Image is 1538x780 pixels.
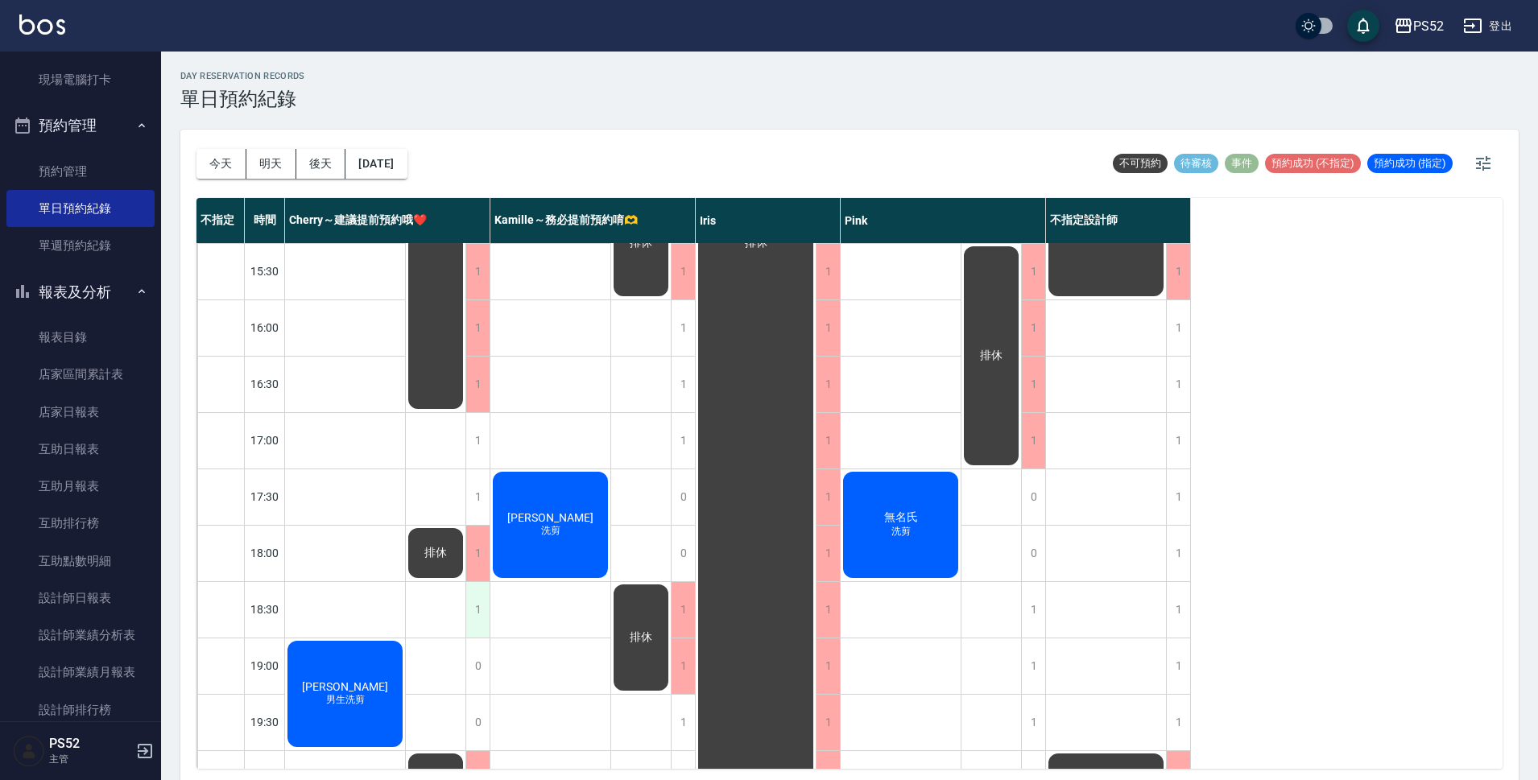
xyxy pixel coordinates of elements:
div: 1 [465,526,490,581]
div: 1 [1166,413,1190,468]
button: save [1347,10,1379,42]
div: 1 [1021,695,1045,750]
span: 洗剪 [538,524,564,538]
a: 報表目錄 [6,319,155,356]
span: 排休 [421,546,450,560]
div: 19:30 [245,694,285,750]
span: [PERSON_NAME] [504,511,597,524]
a: 互助月報表 [6,468,155,505]
a: 現場電腦打卡 [6,61,155,98]
div: 18:30 [245,581,285,638]
div: Iris [696,198,841,243]
a: 設計師日報表 [6,580,155,617]
a: 設計師業績月報表 [6,654,155,691]
div: 1 [671,413,695,468]
div: 1 [1166,638,1190,694]
div: 1 [816,413,840,468]
div: 1 [816,469,840,525]
div: Kamille～務必提前預約唷🫶 [490,198,696,243]
span: 不可預約 [1113,156,1168,171]
img: Logo [19,14,65,35]
div: 1 [1021,244,1045,299]
div: 1 [465,582,490,638]
a: 互助點數明細 [6,543,155,580]
h5: PS52 [49,736,131,752]
div: 0 [1021,469,1045,525]
span: 排休 [977,349,1006,363]
div: 1 [816,357,840,412]
div: 1 [465,469,490,525]
div: 16:00 [245,299,285,356]
span: 排休 [742,236,771,250]
div: 1 [1021,582,1045,638]
span: 男生洗剪 [323,693,368,707]
div: 1 [1166,244,1190,299]
div: 1 [671,695,695,750]
div: 1 [1021,413,1045,468]
button: 今天 [196,149,246,179]
button: 後天 [296,149,346,179]
div: 1 [816,695,840,750]
div: 時間 [245,198,285,243]
div: 1 [465,357,490,412]
span: 事件 [1225,156,1259,171]
div: 0 [671,469,695,525]
button: 預約管理 [6,105,155,147]
div: 19:00 [245,638,285,694]
div: 1 [816,244,840,299]
div: 1 [816,582,840,638]
div: 0 [465,638,490,694]
a: 設計師排行榜 [6,691,155,728]
div: 1 [671,244,695,299]
div: 1 [671,357,695,412]
a: 預約管理 [6,153,155,190]
div: 1 [816,526,840,581]
div: 1 [1166,695,1190,750]
button: PS52 [1387,10,1450,43]
div: 1 [671,582,695,638]
button: 登出 [1457,11,1519,41]
div: 1 [1166,469,1190,525]
button: 明天 [246,149,296,179]
div: 1 [465,244,490,299]
div: 1 [1021,638,1045,694]
span: 排休 [626,236,655,250]
h3: 單日預約紀錄 [180,88,305,110]
span: 預約成功 (指定) [1367,156,1453,171]
div: 1 [816,300,840,356]
div: 1 [1166,357,1190,412]
span: 待審核 [1174,156,1218,171]
span: 無名氏 [881,510,921,525]
div: 1 [1166,526,1190,581]
img: Person [13,735,45,767]
div: PS52 [1413,16,1444,36]
span: [PERSON_NAME] [299,680,391,693]
a: 單週預約紀錄 [6,227,155,264]
div: 1 [1021,357,1045,412]
div: 1 [816,638,840,694]
div: 17:30 [245,468,285,525]
div: 17:00 [245,412,285,468]
div: Cherry～建議提前預約哦❤️ [285,198,490,243]
div: 15:30 [245,243,285,299]
span: 排休 [626,630,655,645]
div: 1 [671,638,695,694]
h2: day Reservation records [180,71,305,81]
a: 單日預約紀錄 [6,190,155,227]
a: 互助排行榜 [6,505,155,542]
button: 報表及分析 [6,271,155,313]
div: 18:00 [245,525,285,581]
p: 主管 [49,752,131,766]
a: 互助日報表 [6,431,155,468]
a: 設計師業績分析表 [6,617,155,654]
div: 1 [1166,300,1190,356]
div: 不指定 [196,198,245,243]
div: 1 [465,413,490,468]
div: 1 [1166,582,1190,638]
div: 0 [671,526,695,581]
a: 店家日報表 [6,394,155,431]
div: Pink [841,198,1046,243]
div: 1 [671,300,695,356]
div: 1 [465,300,490,356]
div: 16:30 [245,356,285,412]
